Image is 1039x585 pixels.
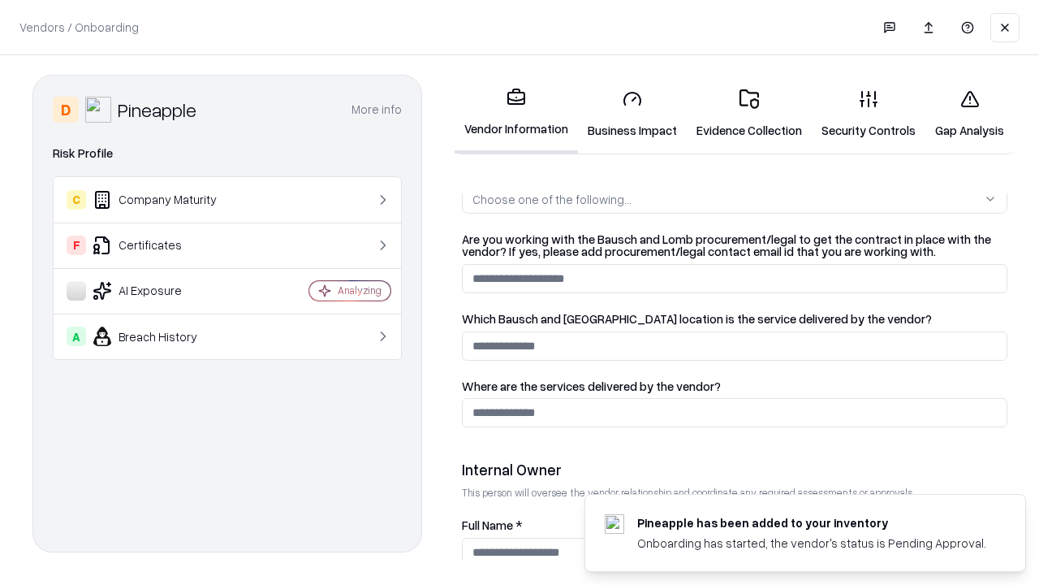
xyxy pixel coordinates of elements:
[351,95,402,124] button: More info
[637,535,986,552] div: Onboarding has started, the vendor's status is Pending Approval.
[67,236,261,255] div: Certificates
[19,19,139,36] p: Vendors / Onboarding
[455,75,578,154] a: Vendor Information
[67,327,261,346] div: Breach History
[67,190,261,210] div: Company Maturity
[85,97,111,123] img: Pineapple
[812,76,925,152] a: Security Controls
[925,76,1014,152] a: Gap Analysis
[687,76,812,152] a: Evidence Collection
[462,460,1007,479] div: Internal Owner
[462,519,1007,531] label: Full Name *
[67,190,86,210] div: C
[462,313,1007,325] label: Which Bausch and [GEOGRAPHIC_DATA] location is the service delivered by the vendor?
[578,76,687,152] a: Business Impact
[53,144,402,163] div: Risk Profile
[605,514,624,534] img: pineappleenergy.com
[118,97,196,123] div: Pineapple
[472,191,632,208] div: Choose one of the following...
[462,184,1007,214] button: Choose one of the following...
[67,281,261,301] div: AI Exposure
[462,233,1007,258] label: Are you working with the Bausch and Lomb procurement/legal to get the contract in place with the ...
[67,327,86,346] div: A
[637,514,986,531] div: Pineapple has been added to your inventory
[462,380,1007,392] label: Where are the services delivered by the vendor?
[462,486,1007,500] p: This person will oversee the vendor relationship and coordinate any required assessments or appro...
[53,97,79,123] div: D
[67,236,86,255] div: F
[338,284,382,297] div: Analyzing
